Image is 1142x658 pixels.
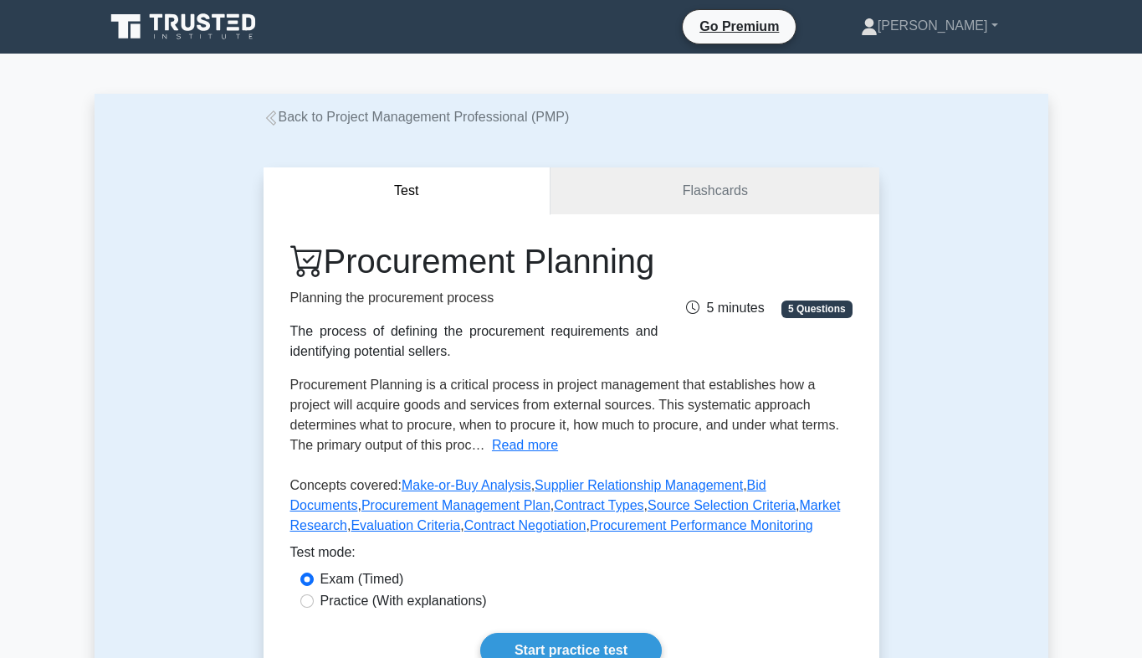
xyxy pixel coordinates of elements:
[551,167,878,215] a: Flashcards
[290,321,658,362] div: The process of defining the procurement requirements and identifying potential sellers.
[290,476,853,542] p: Concepts covered: , , , , , , , , ,
[320,591,487,611] label: Practice (With explanations)
[686,301,764,315] span: 5 minutes
[361,498,551,512] a: Procurement Management Plan
[290,542,853,569] div: Test mode:
[320,569,404,589] label: Exam (Timed)
[781,301,852,317] span: 5 Questions
[264,167,551,215] button: Test
[290,241,658,281] h1: Procurement Planning
[590,518,813,532] a: Procurement Performance Monitoring
[689,16,789,37] a: Go Premium
[648,498,796,512] a: Source Selection Criteria
[351,518,460,532] a: Evaluation Criteria
[554,498,643,512] a: Contract Types
[402,478,531,492] a: Make-or-Buy Analysis
[290,378,839,452] span: Procurement Planning is a critical process in project management that establishes how a project w...
[264,110,570,124] a: Back to Project Management Professional (PMP)
[535,478,743,492] a: Supplier Relationship Management
[821,9,1038,43] a: [PERSON_NAME]
[492,435,558,455] button: Read more
[464,518,586,532] a: Contract Negotiation
[290,288,658,308] p: Planning the procurement process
